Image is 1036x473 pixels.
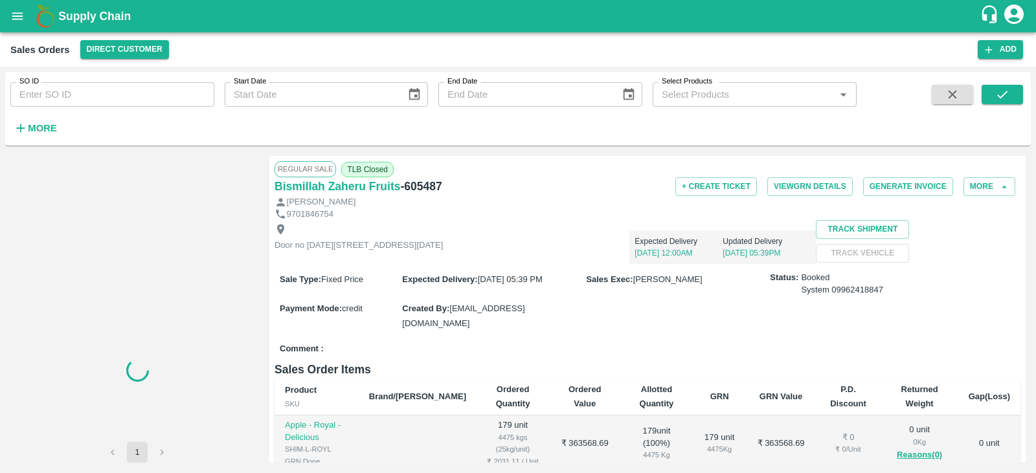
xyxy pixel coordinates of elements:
[901,384,938,408] b: Returned Weight
[275,239,443,252] p: Door no [DATE][STREET_ADDRESS][DATE]
[569,384,602,408] b: Ordered Value
[963,177,1015,196] button: More
[342,303,363,313] span: credit
[892,424,948,463] div: 0 unit
[402,274,477,284] label: Expected Delivery :
[747,415,816,472] td: ₹ 363568.69
[549,415,620,472] td: ₹ 363568.69
[275,360,1020,379] h6: Sales Order Items
[710,391,729,401] b: GRN
[487,432,539,456] div: 4475 kgs (25kg/unit)
[287,196,356,208] p: [PERSON_NAME]
[586,274,633,284] label: Sales Exec :
[275,177,400,195] a: Bismillah Zaheru Fruits
[321,274,363,284] span: Fixed Price
[19,76,39,87] label: SO ID
[616,82,641,107] button: Choose date
[287,208,333,221] p: 9701846754
[980,5,1002,28] div: customer-support
[892,448,948,463] button: Reasons(0)
[80,40,169,59] button: Select DC
[28,123,57,133] strong: More
[477,415,549,472] td: 179 unit
[285,456,348,467] div: GRN Done
[958,415,1020,472] td: 0 unit
[801,272,883,296] span: Booked
[402,303,524,327] span: [EMAIL_ADDRESS][DOMAIN_NAME]
[496,384,530,408] b: Ordered Quantity
[438,82,611,107] input: End Date
[892,436,948,448] div: 0 Kg
[826,443,870,455] div: ₹ 0 / Unit
[863,177,953,196] button: Generate Invoice
[703,443,736,455] div: 4475 Kg
[978,40,1023,59] button: Add
[447,76,477,87] label: End Date
[675,177,757,196] button: + Create Ticket
[1002,3,1026,30] div: account of current user
[760,391,802,401] b: GRN Value
[969,391,1010,401] b: Gap(Loss)
[633,274,703,284] span: [PERSON_NAME]
[285,385,317,395] b: Product
[801,284,883,296] div: System 09962418847
[10,82,214,107] input: Enter SO ID
[703,432,736,456] div: 179 unit
[58,7,980,25] a: Supply Chain
[816,220,909,239] button: Track Shipment
[830,384,866,408] b: P.D. Discount
[402,303,449,313] label: Created By :
[275,161,336,177] span: Regular Sale
[234,76,266,87] label: Start Date
[826,432,870,444] div: ₹ 0
[723,247,811,259] p: [DATE] 05:39PM
[635,247,723,259] p: [DATE] 12:00AM
[280,343,324,355] label: Comment :
[487,456,539,467] div: ₹ 2031.11 / Unit
[3,1,32,31] button: open drawer
[285,419,348,443] p: Apple - Royal - Delicious
[32,3,58,29] img: logo
[835,86,851,103] button: Open
[285,398,348,410] div: SKU
[280,303,342,313] label: Payment Mode :
[770,272,798,284] label: Status:
[657,86,831,103] input: Select Products
[285,443,348,455] div: SHIM-L-ROYL
[635,236,723,247] p: Expected Delivery
[10,117,60,139] button: More
[402,82,427,107] button: Choose date
[478,274,543,284] span: [DATE] 05:39 PM
[280,274,321,284] label: Sale Type :
[640,384,674,408] b: Allotted Quantity
[369,391,466,401] b: Brand/[PERSON_NAME]
[10,41,70,58] div: Sales Orders
[662,76,712,87] label: Select Products
[723,236,811,247] p: Updated Delivery
[400,177,442,195] h6: - 605487
[58,10,131,23] b: Supply Chain
[225,82,397,107] input: Start Date
[127,442,148,463] button: page 1
[631,425,682,461] div: 179 unit ( 100 %)
[767,177,853,196] button: ViewGRN Details
[631,449,682,461] div: 4475 Kg
[100,442,174,463] nav: pagination navigation
[341,162,394,177] span: TLB Closed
